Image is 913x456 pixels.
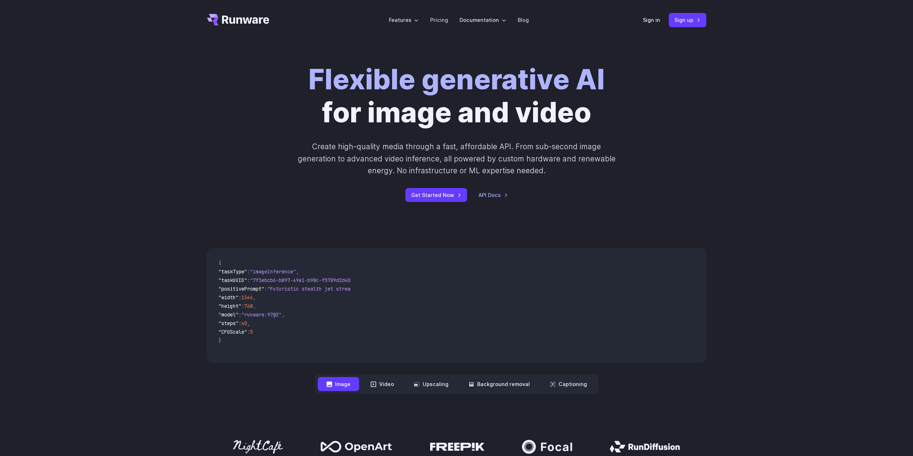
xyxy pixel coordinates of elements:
[267,286,528,292] span: "Futuristic stealth jet streaking through a neon-lit cityscape with glowing purple exhaust"
[207,14,269,25] a: Go to /
[247,277,250,283] span: :
[218,286,264,292] span: "positivePrompt"
[253,294,256,301] span: ,
[309,63,605,96] strong: Flexible generative AI
[296,268,299,275] span: ,
[405,188,467,202] a: Get Started Now
[239,311,241,318] span: :
[362,377,403,391] button: Video
[218,268,247,275] span: "taskType"
[479,191,508,199] a: API Docs
[250,268,296,275] span: "imageInference"
[282,311,284,318] span: ,
[247,329,250,335] span: :
[218,329,247,335] span: "CFGScale"
[241,320,247,326] span: 40
[297,141,616,177] p: Create high-quality media through a fast, affordable API. From sub-second image generation to adv...
[239,320,241,326] span: :
[405,377,457,391] button: Upscaling
[241,303,244,309] span: :
[264,286,267,292] span: :
[250,277,359,283] span: "7f3ebcb6-b897-49e1-b98c-f5789d2d40d7"
[247,320,250,326] span: ,
[250,329,253,335] span: 5
[247,268,250,275] span: :
[643,16,660,24] a: Sign in
[318,377,359,391] button: Image
[253,303,256,309] span: ,
[218,320,239,326] span: "steps"
[460,377,538,391] button: Background removal
[518,16,529,24] a: Blog
[669,13,706,27] a: Sign up
[218,277,247,283] span: "taskUUID"
[430,16,448,24] a: Pricing
[218,311,239,318] span: "model"
[541,377,596,391] button: Captioning
[389,16,419,24] label: Features
[241,294,253,301] span: 1344
[218,337,221,344] span: }
[239,294,241,301] span: :
[309,63,605,129] h1: for image and video
[218,260,221,266] span: {
[460,16,506,24] label: Documentation
[218,303,241,309] span: "height"
[244,303,253,309] span: 768
[241,311,282,318] span: "runware:97@2"
[218,294,239,301] span: "width"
